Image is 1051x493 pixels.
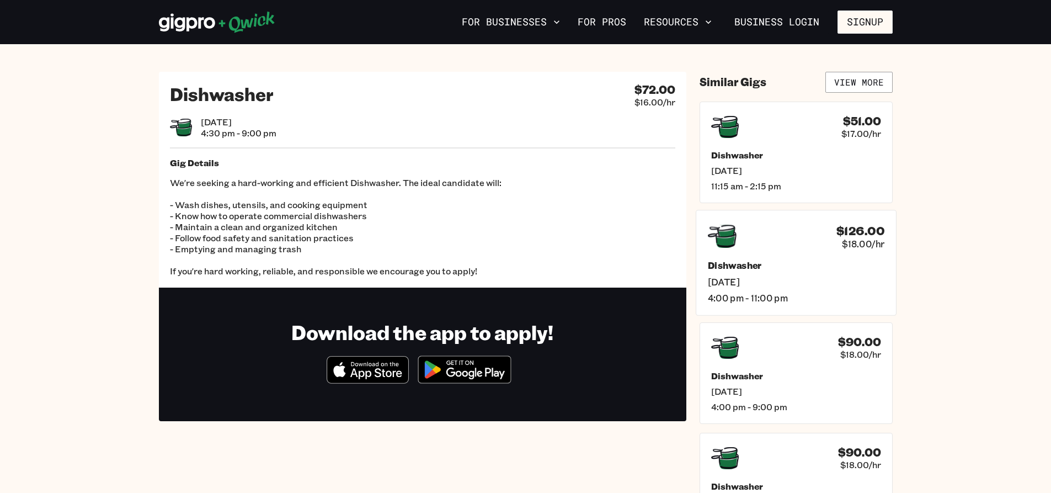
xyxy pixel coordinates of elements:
p: We're seeking a hard-working and efficient Dishwasher. The ideal candidate will: - Wash dishes, u... [170,177,675,277]
span: [DATE] [711,386,881,397]
a: $126.00$18.00/hrDishwasher[DATE]4:00 pm - 11:00 pm [696,210,897,315]
h4: $90.00 [838,446,881,459]
h4: $90.00 [838,335,881,349]
span: [DATE] [707,275,884,287]
a: Download on the App Store [327,374,409,386]
h5: Dishwasher [711,481,881,492]
span: $18.00/hr [840,459,881,470]
span: $18.00/hr [840,349,881,360]
span: $16.00/hr [634,97,675,108]
h5: Dishwasher [711,370,881,381]
a: $51.00$17.00/hrDishwasher[DATE]11:15 am - 2:15 pm [700,102,893,203]
h4: Similar Gigs [700,75,766,89]
span: [DATE] [711,165,881,176]
span: 4:00 pm - 11:00 pm [707,292,884,304]
a: View More [825,72,893,93]
h5: Dishwasher [707,259,884,271]
img: Get it on Google Play [411,349,518,390]
span: 4:30 pm - 9:00 pm [201,128,276,139]
span: 4:00 pm - 9:00 pm [711,401,881,412]
span: [DATE] [201,116,276,128]
span: $17.00/hr [841,128,881,139]
button: Resources [639,13,716,31]
h4: $72.00 [634,83,675,97]
h2: Dishwasher [170,83,274,105]
h4: $126.00 [836,223,884,237]
a: For Pros [573,13,631,31]
span: 11:15 am - 2:15 pm [711,181,881,192]
button: For Businesses [457,13,564,31]
button: Signup [837,10,893,34]
h4: $51.00 [843,114,881,128]
a: $90.00$18.00/hrDishwasher[DATE]4:00 pm - 9:00 pm [700,322,893,424]
a: Business Login [725,10,829,34]
h1: Download the app to apply! [291,320,553,344]
span: $18.00/hr [842,237,884,249]
h5: Dishwasher [711,150,881,161]
h5: Gig Details [170,157,675,168]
